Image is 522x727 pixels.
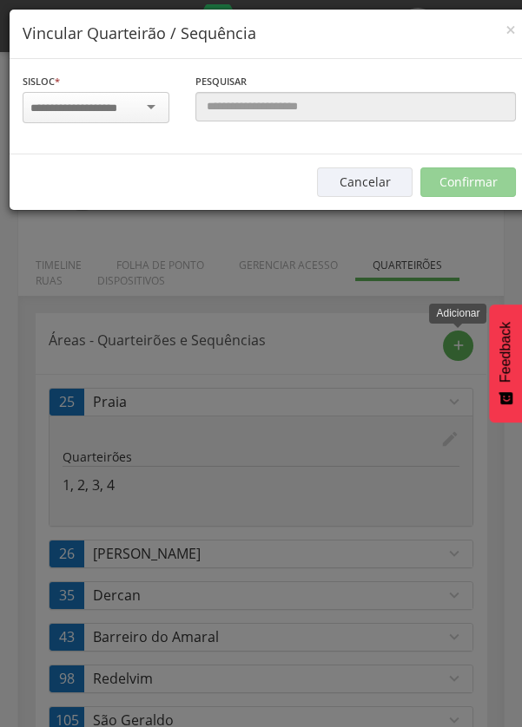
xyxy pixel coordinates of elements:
[505,17,516,42] span: ×
[498,322,513,383] span: Feedback
[505,21,516,39] button: Close
[429,304,486,324] div: Adicionar
[489,305,522,422] button: Feedback - Mostrar pesquisa
[23,75,55,88] span: Sisloc
[195,75,247,88] span: Pesquisar
[23,23,516,45] h4: Vincular Quarteirão / Sequência
[420,167,516,197] button: Confirmar
[317,167,413,197] button: Cancelar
